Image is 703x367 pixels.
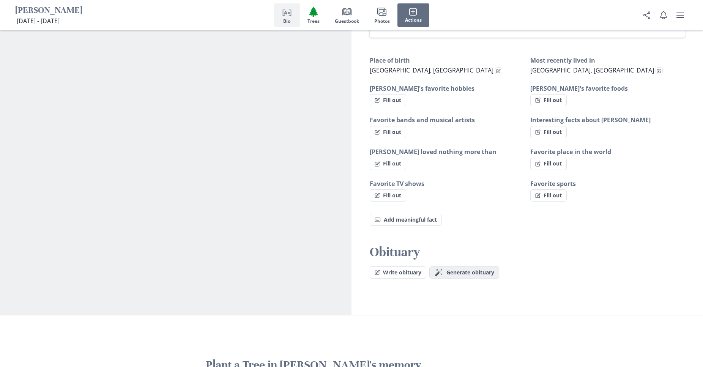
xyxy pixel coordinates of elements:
[495,67,502,74] button: Edit fact
[446,269,494,276] span: Generate obituary
[530,56,685,65] h3: Most recently lived in
[405,17,422,23] span: Actions
[530,158,567,170] button: Fill out
[300,3,327,27] button: Trees
[656,8,671,23] button: Notifications
[530,94,567,106] button: Fill out
[639,8,654,23] button: Share Obituary
[530,189,567,202] button: Fill out
[307,19,320,24] span: Trees
[370,214,442,226] button: Add meaningful fact
[15,5,82,17] h1: [PERSON_NAME]
[335,19,359,24] span: Guestbook
[370,66,493,74] span: [GEOGRAPHIC_DATA], [GEOGRAPHIC_DATA]
[17,17,60,25] span: [DATE] - [DATE]
[370,147,524,156] h3: [PERSON_NAME] loved nothing more than
[370,94,406,106] button: Fill out
[397,3,429,27] button: Actions
[370,126,406,138] button: Fill out
[530,84,685,93] h3: [PERSON_NAME]'s favorite foods
[370,179,524,188] h3: Favorite TV shows
[370,189,406,202] button: Fill out
[367,3,397,27] button: Photos
[429,266,499,279] button: Generate obituary
[530,66,654,74] span: [GEOGRAPHIC_DATA], [GEOGRAPHIC_DATA]
[370,266,426,279] button: Write obituary
[656,67,663,74] button: Edit fact
[530,115,685,124] h3: Interesting facts about [PERSON_NAME]
[370,158,406,170] button: Fill out
[283,19,290,24] span: Bio
[374,19,390,24] span: Photos
[370,56,524,65] h3: Place of birth
[327,3,367,27] button: Guestbook
[530,179,685,188] h3: Favorite sports
[370,115,524,124] h3: Favorite bands and musical artists
[370,244,685,260] h2: Obituary
[530,147,685,156] h3: Favorite place in the world
[673,8,688,23] button: user menu
[530,126,567,138] button: Fill out
[274,3,300,27] button: Bio
[308,6,319,17] span: Tree
[370,84,524,93] h3: [PERSON_NAME]'s favorite hobbies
